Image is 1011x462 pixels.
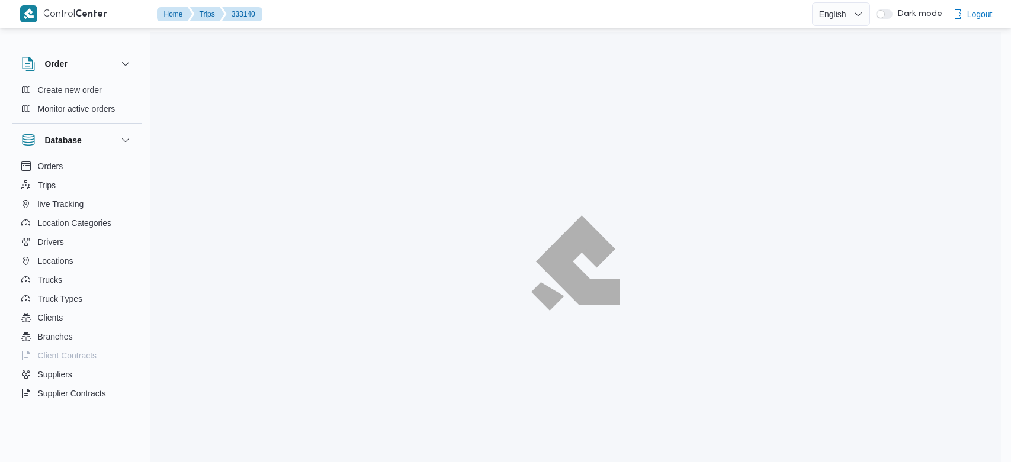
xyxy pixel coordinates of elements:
span: Location Categories [38,216,112,230]
button: Suppliers [17,365,137,384]
span: Suppliers [38,367,72,382]
button: Order [21,57,133,71]
span: Drivers [38,235,64,249]
button: Monitor active orders [17,99,137,118]
span: live Tracking [38,197,84,211]
img: ILLA Logo [538,222,614,303]
button: Drivers [17,232,137,251]
span: Branches [38,329,73,344]
button: Trips [190,7,224,21]
button: live Tracking [17,195,137,214]
span: Supplier Contracts [38,386,106,400]
div: Order [12,80,142,123]
button: Trucks [17,270,137,289]
button: Branches [17,327,137,346]
span: Locations [38,254,73,268]
span: Devices [38,405,68,419]
span: Create new order [38,83,102,97]
button: Trips [17,176,137,195]
button: Devices [17,403,137,422]
span: Monitor active orders [38,102,115,116]
span: Truck Types [38,292,82,306]
div: Database [12,157,142,413]
b: Center [75,10,107,19]
span: Dark mode [893,9,942,19]
span: Orders [38,159,63,173]
button: Locations [17,251,137,270]
button: Logout [948,2,997,26]
button: Home [157,7,192,21]
h3: Order [45,57,68,71]
button: Clients [17,308,137,327]
button: Orders [17,157,137,176]
span: Trucks [38,273,62,287]
button: 333140 [222,7,262,21]
span: Client Contracts [38,348,97,363]
span: Logout [967,7,993,21]
img: X8yXhbKr1z7QwAAAABJRU5ErkJggg== [20,5,37,22]
button: Supplier Contracts [17,384,137,403]
span: Clients [38,311,63,325]
button: Database [21,133,133,147]
button: Location Categories [17,214,137,232]
span: Trips [38,178,56,192]
button: Create new order [17,80,137,99]
h3: Database [45,133,82,147]
button: Truck Types [17,289,137,308]
button: Client Contracts [17,346,137,365]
